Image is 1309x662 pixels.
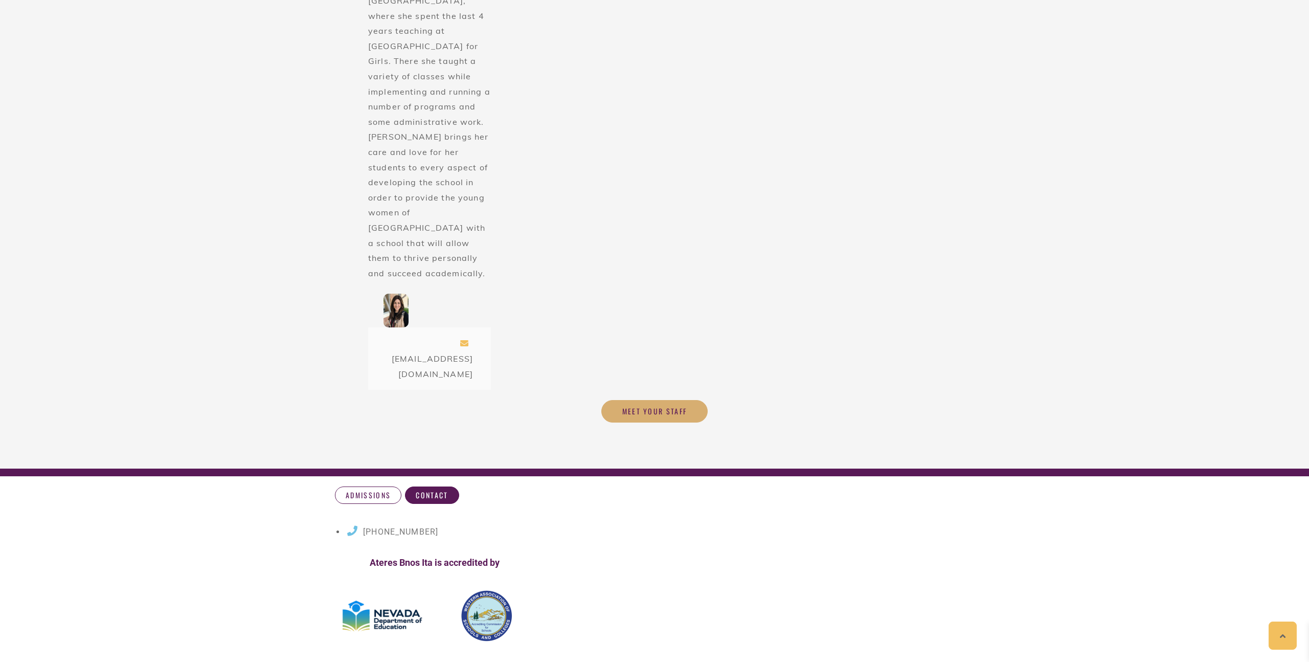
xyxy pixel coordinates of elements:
a: Contact [405,487,459,504]
span: Meet your Staff [622,407,687,416]
h4: Ateres Bnos Ita is accredited by [337,557,532,568]
span: Admissions [346,491,391,500]
span: [PHONE_NUMBER] [363,527,438,537]
span: Contact [416,491,448,500]
img: Nevada Dept of Ed Logo [335,593,430,638]
a: Meet your Staff [601,400,708,423]
div: [EMAIL_ADDRESS][DOMAIN_NAME] [368,327,491,390]
img: wasc [461,590,512,642]
a: Admissions [335,487,401,504]
a: [PHONE_NUMBER] [345,527,438,537]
